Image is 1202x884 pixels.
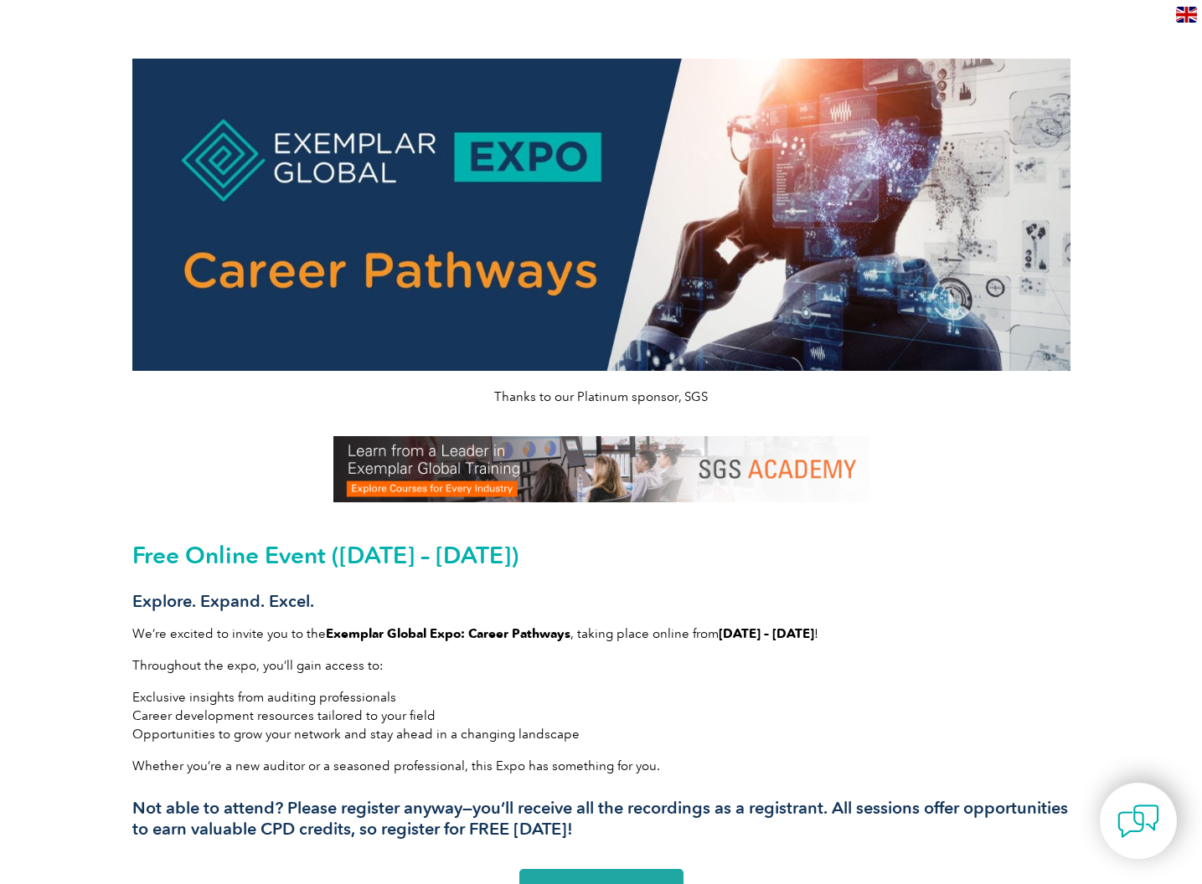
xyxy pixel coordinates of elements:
[333,436,869,502] img: SGS
[132,542,1070,568] h2: Free Online Event ([DATE] – [DATE])
[132,725,1070,743] li: Opportunities to grow your network and stay ahead in a changing landscape
[132,688,1070,707] li: Exclusive insights from auditing professionals
[1176,7,1197,23] img: en
[1117,800,1159,842] img: contact-chat.png
[326,626,570,641] strong: Exemplar Global Expo: Career Pathways
[132,624,1070,643] p: We’re excited to invite you to the , taking place online from !
[132,59,1070,371] img: career pathways
[132,591,1070,612] h3: Explore. Expand. Excel.
[132,707,1070,725] li: Career development resources tailored to your field
[132,798,1070,840] h3: Not able to attend? Please register anyway—you’ll receive all the recordings as a registrant. All...
[132,757,1070,775] p: Whether you’re a new auditor or a seasoned professional, this Expo has something for you.
[132,656,1070,675] p: Throughout the expo, you’ll gain access to:
[719,626,814,641] strong: [DATE] – [DATE]
[132,388,1070,406] p: Thanks to our Platinum sponsor, SGS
